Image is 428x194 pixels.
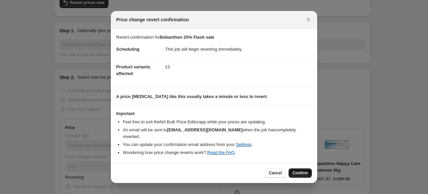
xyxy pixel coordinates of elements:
[167,127,243,132] b: [EMAIL_ADDRESS][DOMAIN_NAME]
[116,47,139,52] span: Scheduling
[165,41,312,58] dd: This job will begin reverting immediately.
[269,170,282,176] span: Cancel
[236,142,252,147] a: Settings
[116,16,189,23] span: Price change revert confirmation
[265,168,286,178] button: Cancel
[304,15,313,24] button: Close
[160,35,214,40] b: Bebanthen 25% Flash sale
[123,141,312,148] li: You can update your confirmation email address from your .
[116,64,150,76] span: Product variants affected
[123,149,312,156] li: Wondering how price change reverts work? .
[293,170,308,176] span: Confirm
[165,58,312,76] dd: 13
[289,168,312,178] button: Confirm
[207,150,234,155] a: Read the FAQ
[123,127,312,140] li: An email will be sent to when the job has completely reverted .
[116,94,268,99] b: A price [MEDICAL_DATA] like this usually takes a minute or less to revert.
[123,119,312,125] li: Feel free to exit the NA Bulk Price Editor app while your prices are updating.
[116,111,312,116] h3: Important
[116,34,312,41] p: Revert confirmation for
